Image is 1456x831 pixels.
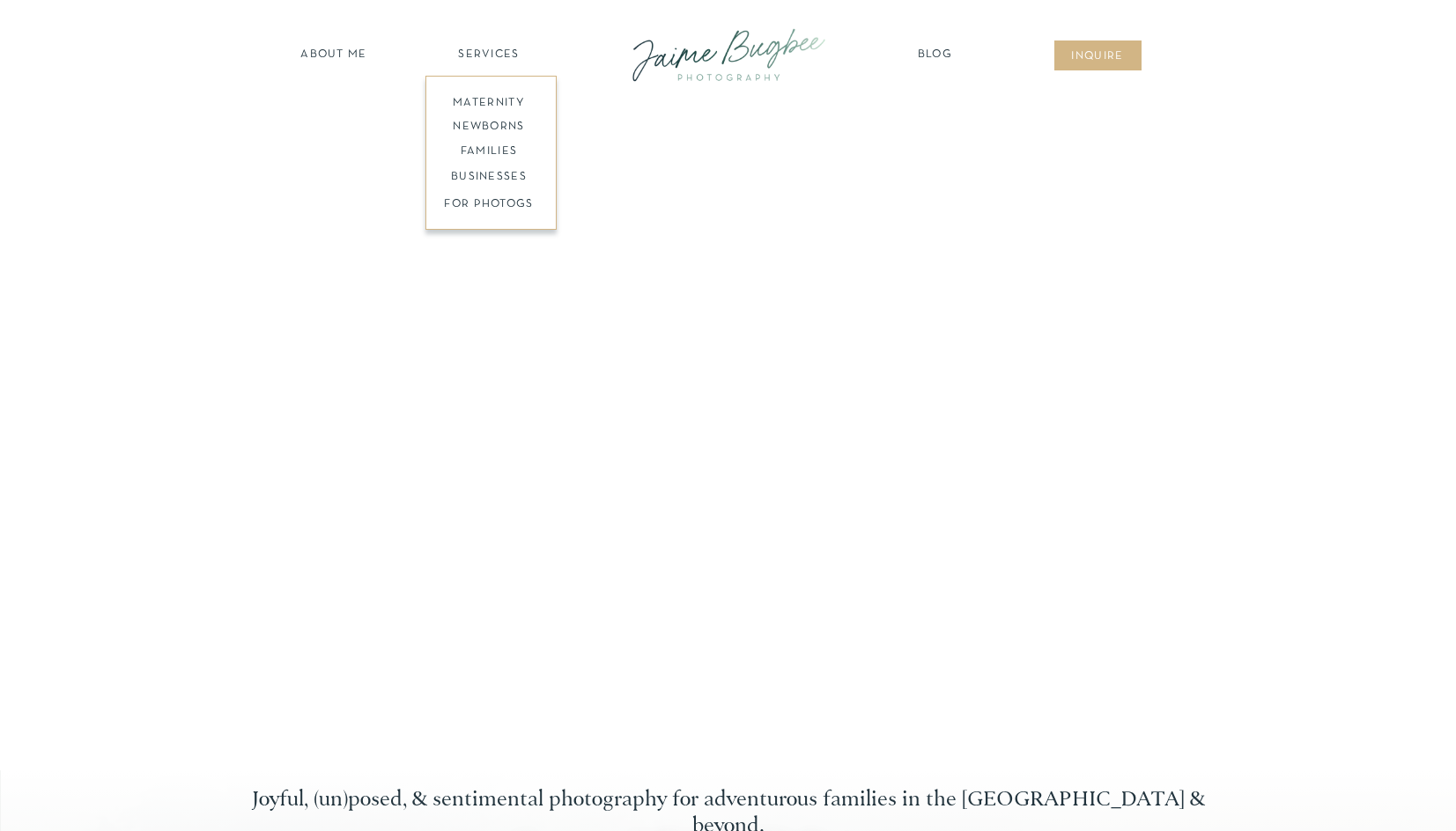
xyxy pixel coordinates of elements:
[236,787,1222,813] h2: Joyful, (un)posed, & sentimental photography for adventurous families in the [GEOGRAPHIC_DATA] & ...
[28,28,42,42] img: logo_orange.svg
[422,143,557,160] a: families
[296,47,373,64] a: about ME
[195,104,297,115] div: Keywords by Traffic
[175,102,189,116] img: tab_keywords_by_traffic_grey.svg
[422,196,557,213] a: FOR PHOTOGS
[1062,48,1134,66] a: inqUIre
[432,95,547,107] a: maternity
[422,119,557,139] a: newborns
[46,46,194,60] div: Domain: [DOMAIN_NAME]
[49,28,86,42] div: v 4.0.25
[440,47,539,64] a: SERVICES
[67,104,158,115] div: Domain Overview
[913,47,957,64] a: Blog
[28,46,42,60] img: website_grey.svg
[48,102,62,116] img: tab_domain_overview_orange.svg
[422,169,557,186] a: BUSINESSES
